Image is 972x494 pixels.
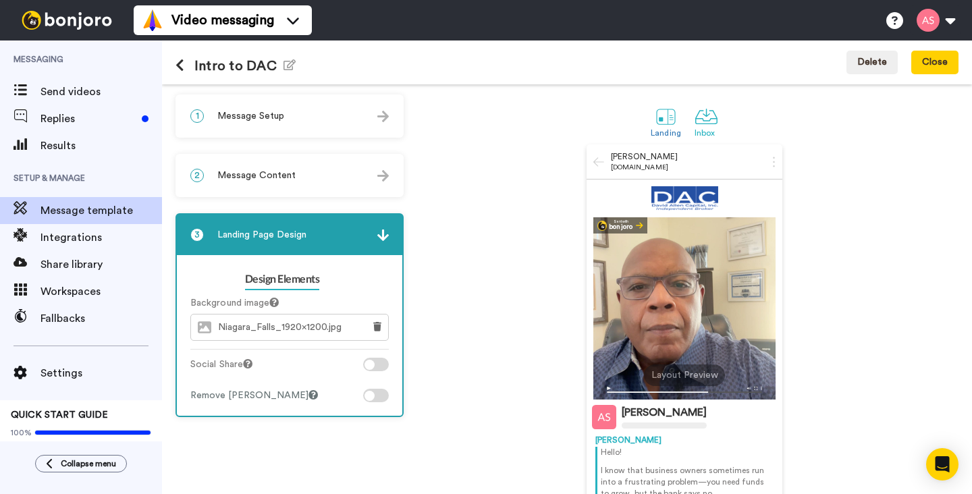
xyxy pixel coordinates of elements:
div: Inbox [695,128,718,138]
button: Close [911,51,959,75]
label: Social Share [190,358,252,372]
img: Bonjoro Logo [597,221,607,230]
button: Collapse menu [35,455,127,472]
div: Remove [PERSON_NAME] [190,389,318,402]
span: Replies [40,111,136,127]
img: player-controls-full.svg [593,380,776,400]
span: 3 [190,228,204,242]
div: Layout Preview [644,364,725,386]
span: Send videos [40,84,162,100]
span: Niagara_Falls_1920x1200.jpg [218,322,348,333]
div: 1Message Setup [175,94,404,138]
span: Share library [40,256,162,273]
span: QUICK START GUIDE [11,410,108,420]
img: bj-logo-header-white.svg [16,11,117,30]
span: [PERSON_NAME] [611,151,678,163]
img: arrow.svg [377,229,389,241]
img: 84c85c1d-9d11-4228-bcd8-3cd254690dff [651,186,718,211]
span: Workspaces [40,283,162,300]
div: Open Intercom Messenger [926,448,959,481]
div: Landing [651,128,681,138]
img: arrow.svg [377,111,389,122]
span: Fallbacks [40,310,162,327]
span: Results [40,138,162,154]
span: Video messaging [171,11,274,30]
span: 1 [190,109,204,123]
h1: Intro to DAC [175,58,296,74]
span: Message Setup [217,109,284,123]
img: arrow.svg [377,170,389,182]
span: Message template [40,202,162,219]
a: Design Elements [245,269,320,290]
span: Landing Page Design [217,228,306,242]
p: Hello! [601,447,774,458]
div: Sent with [609,221,633,224]
a: Landing [644,98,688,144]
span: 2 [190,169,204,182]
div: [PERSON_NAME] [622,406,707,419]
span: [DOMAIN_NAME] [611,163,678,172]
span: Settings [40,365,162,381]
img: Profile Image [592,405,616,429]
div: [PERSON_NAME] [595,435,774,446]
div: 2Message Content [175,154,404,197]
a: Inbox [688,98,725,144]
div: bonjoro [609,224,633,231]
button: Delete [846,51,898,75]
span: Integrations [40,229,162,246]
span: 100% [11,427,32,438]
label: Background image [190,296,279,310]
span: Collapse menu [61,458,116,469]
img: vm-color.svg [142,9,163,31]
span: Message Content [217,169,296,182]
